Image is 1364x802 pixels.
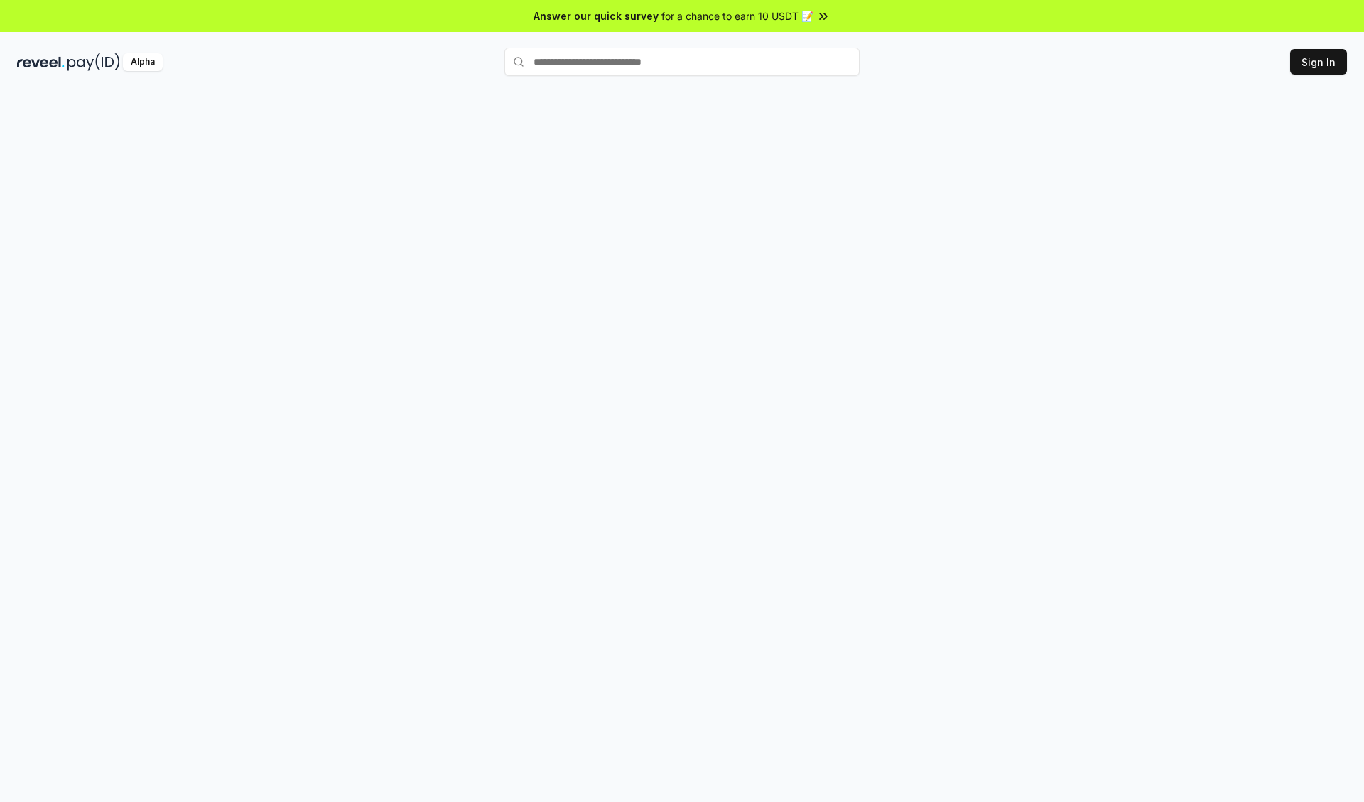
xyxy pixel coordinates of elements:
img: reveel_dark [17,53,65,71]
span: for a chance to earn 10 USDT 📝 [661,9,813,23]
img: pay_id [67,53,120,71]
div: Alpha [123,53,163,71]
button: Sign In [1290,49,1347,75]
span: Answer our quick survey [534,9,659,23]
